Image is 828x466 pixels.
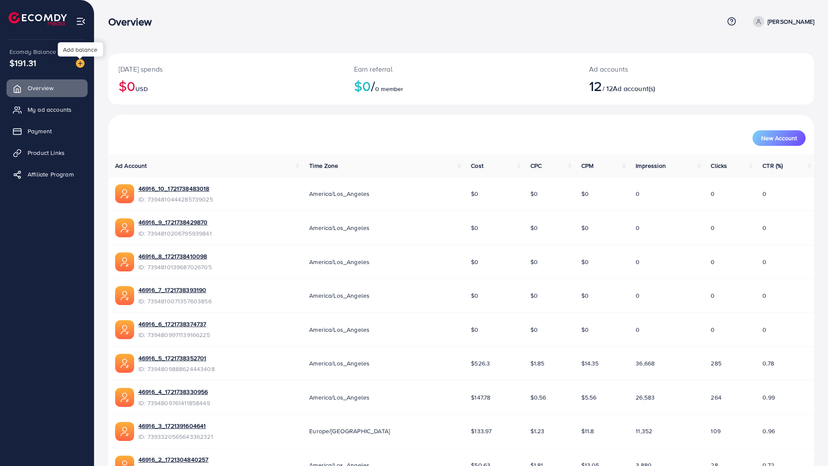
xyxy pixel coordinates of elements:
span: $0 [471,258,478,266]
h3: Overview [108,16,159,28]
span: Europe/[GEOGRAPHIC_DATA] [309,427,390,435]
span: $14.35 [581,359,599,368]
span: ID: 7394810444285739025 [138,195,213,204]
span: 0 [711,258,715,266]
span: USD [135,85,147,93]
a: Overview [6,79,88,97]
span: $0 [530,258,538,266]
p: [PERSON_NAME] [768,16,814,27]
span: $0 [471,325,478,334]
span: 11,352 [636,427,652,435]
span: America/Los_Angeles [309,224,370,232]
span: 0 [636,189,640,198]
span: / [371,76,375,96]
span: ID: 7394809761411858449 [138,399,210,407]
span: 0 [762,224,766,232]
span: Impression [636,161,666,170]
span: $0 [581,258,589,266]
img: ic-ads-acc.e4c84228.svg [115,286,134,305]
span: $0.56 [530,393,546,402]
img: menu [76,16,86,26]
span: Cost [471,161,483,170]
img: ic-ads-acc.e4c84228.svg [115,184,134,203]
span: $0 [581,291,589,300]
span: $0 [471,189,478,198]
span: America/Los_Angeles [309,359,370,368]
img: ic-ads-acc.e4c84228.svg [115,388,134,407]
span: Ad Account [115,161,147,170]
span: 0 [762,189,766,198]
span: Ad account(s) [613,84,655,93]
span: Overview [28,84,53,92]
p: [DATE] spends [119,64,333,74]
span: $0 [581,224,589,232]
span: $0 [471,224,478,232]
a: [PERSON_NAME] [750,16,814,27]
span: $191.31 [9,57,36,69]
span: CTR (%) [762,161,783,170]
img: ic-ads-acc.e4c84228.svg [115,218,134,237]
span: America/Los_Angeles [309,393,370,402]
span: 26,583 [636,393,655,402]
span: ID: 7394809971139166225 [138,331,210,339]
span: 0 [762,291,766,300]
a: Affiliate Program [6,166,88,183]
a: 46916_3_1721391604641 [138,422,206,430]
p: Ad accounts [589,64,745,74]
span: $526.3 [471,359,490,368]
h2: $0 [119,78,333,94]
button: New Account [753,130,806,146]
span: 0.99 [762,393,775,402]
span: $0 [530,224,538,232]
p: Earn referral [354,64,569,74]
span: $0 [471,291,478,300]
img: ic-ads-acc.e4c84228.svg [115,252,134,271]
span: 0.78 [762,359,774,368]
span: 0.96 [762,427,775,435]
h2: $0 [354,78,569,94]
span: CPC [530,161,542,170]
img: ic-ads-acc.e4c84228.svg [115,354,134,373]
span: ID: 7394809888624443408 [138,365,215,373]
a: 46916_10_1721738483018 [138,184,210,193]
img: ic-ads-acc.e4c84228.svg [115,320,134,339]
span: $133.97 [471,427,492,435]
span: 0 [636,224,640,232]
a: Product Links [6,144,88,161]
span: 285 [711,359,721,368]
span: 0 [636,325,640,334]
span: Time Zone [309,161,338,170]
span: ID: 7394810139687026705 [138,263,212,271]
span: $0 [530,325,538,334]
span: $147.78 [471,393,490,402]
span: CPM [581,161,593,170]
a: 46916_5_1721738352701 [138,354,206,362]
a: 46916_9_1721738429870 [138,218,207,227]
a: 46916_2_1721304840257 [138,455,208,464]
span: Product Links [28,148,65,157]
span: $5.56 [581,393,597,402]
span: 0 member [375,85,403,93]
a: My ad accounts [6,101,88,118]
span: Affiliate Program [28,170,74,179]
span: 12 [589,76,602,96]
span: $0 [530,189,538,198]
span: Clicks [711,161,727,170]
span: ID: 7393320565643362321 [138,432,213,441]
span: 0 [711,325,715,334]
img: ic-ads-acc.e4c84228.svg [115,422,134,441]
span: 109 [711,427,720,435]
span: $0 [581,189,589,198]
span: $11.8 [581,427,594,435]
span: New Account [761,135,797,141]
span: 264 [711,393,721,402]
span: 36,668 [636,359,655,368]
a: Payment [6,123,88,140]
a: logo [9,12,67,25]
a: 46916_6_1721738374737 [138,320,206,328]
span: 0 [711,291,715,300]
span: 0 [711,189,715,198]
span: $0 [530,291,538,300]
span: Ecomdy Balance [9,47,56,56]
span: America/Los_Angeles [309,325,370,334]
